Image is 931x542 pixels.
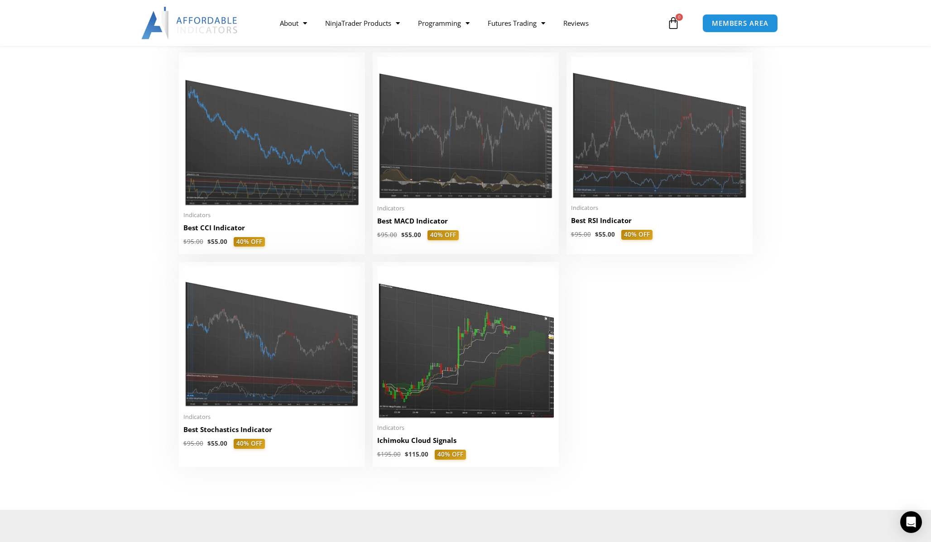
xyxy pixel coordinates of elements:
a: Futures Trading [479,13,554,33]
span: Indicators [183,211,360,219]
img: Best CCI Indicator [183,57,360,206]
span: $ [401,231,405,239]
bdi: 55.00 [207,439,227,447]
bdi: 55.00 [401,231,421,239]
span: $ [207,238,211,246]
img: LogoAI | Affordable Indicators – NinjaTrader [141,7,239,39]
h2: Best RSI Indicator [571,216,748,225]
span: Indicators [377,204,554,212]
a: Best MACD Indicator [377,216,554,230]
span: $ [207,439,211,447]
span: Indicators [571,204,748,212]
span: $ [405,450,408,458]
bdi: 95.00 [377,231,397,239]
img: Ichimuku [377,266,554,418]
img: Best Stochastics Indicator [183,266,360,408]
span: $ [377,450,381,458]
bdi: 55.00 [207,238,227,246]
a: Ichimoku Cloud Signals [377,436,554,450]
span: MEMBERS AREA [712,20,768,27]
nav: Menu [271,13,665,33]
bdi: 95.00 [183,238,203,246]
span: 40% OFF [435,450,466,460]
a: 0 [653,10,693,36]
bdi: 95.00 [571,230,591,238]
bdi: 55.00 [595,230,615,238]
span: Indicators [183,413,360,421]
span: $ [377,231,381,239]
span: 40% OFF [427,230,459,240]
bdi: 115.00 [405,450,428,458]
a: NinjaTrader Products [316,13,409,33]
a: Best Stochastics Indicator [183,425,360,439]
span: 40% OFF [621,230,653,240]
a: Programming [409,13,479,33]
span: 40% OFF [234,237,265,247]
a: Best RSI Indicator [571,216,748,230]
h2: Ichimoku Cloud Signals [377,436,554,445]
a: Reviews [554,13,598,33]
span: $ [571,230,575,238]
img: Best RSI Indicator [571,57,748,199]
h2: Best Stochastics Indicator [183,425,360,434]
a: Best CCI Indicator [183,223,360,237]
a: MEMBERS AREA [702,14,778,33]
span: 40% OFF [234,439,265,449]
bdi: 195.00 [377,450,401,458]
h2: Best CCI Indicator [183,223,360,233]
a: About [271,13,316,33]
span: $ [595,230,599,238]
span: $ [183,439,187,447]
bdi: 95.00 [183,439,203,447]
img: Best MACD Indicator [377,57,554,199]
span: Indicators [377,424,554,432]
span: 0 [676,14,683,21]
span: $ [183,238,187,246]
div: Open Intercom Messenger [900,511,922,533]
h2: Best MACD Indicator [377,216,554,226]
